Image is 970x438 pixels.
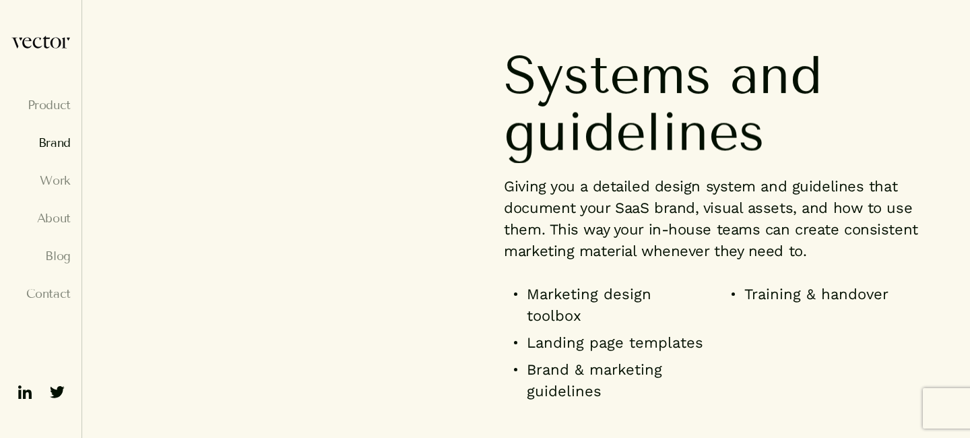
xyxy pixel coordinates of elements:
[11,136,71,150] a: Brand
[504,284,709,327] li: Marketing design toolbox
[730,47,822,104] span: and
[11,174,71,187] a: Work
[504,104,765,160] span: guidelines
[504,332,709,354] li: Landing page templates
[11,98,71,112] a: Product
[11,287,71,301] a: Contact
[504,47,711,104] span: Systems
[721,284,926,305] li: Training & handover
[504,359,709,402] li: Brand & marketing guidelines
[46,381,68,403] img: ico-twitter-fill
[504,176,926,262] p: Giving you a detailed design system and guidelines that document your SaaS brand, visual assets, ...
[14,381,36,403] img: ico-linkedin
[11,212,71,225] a: About
[11,249,71,263] a: Blog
